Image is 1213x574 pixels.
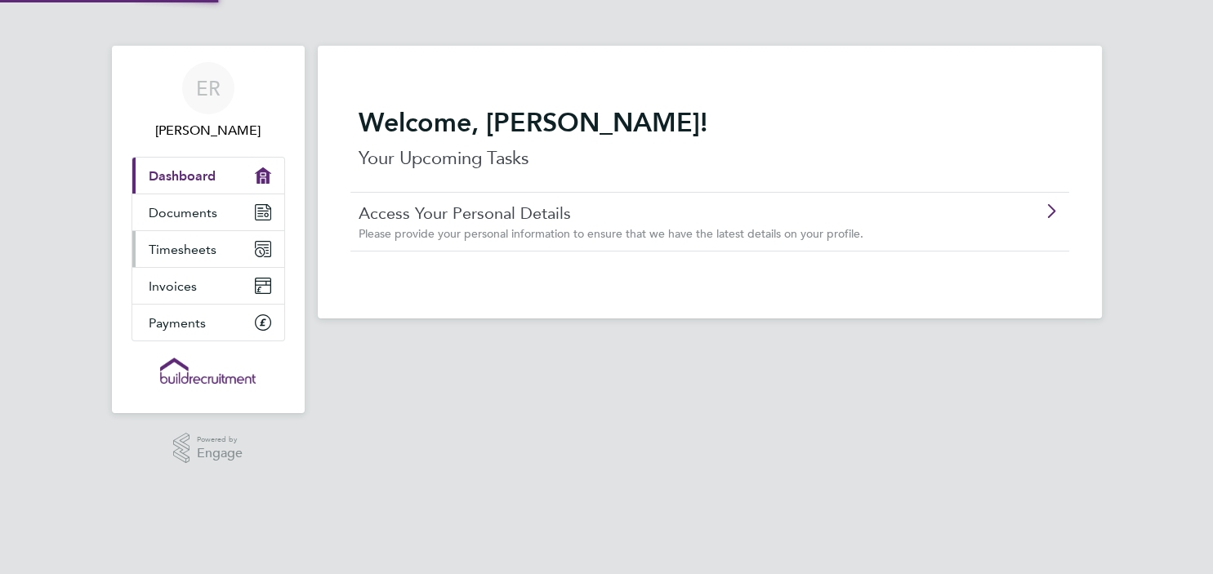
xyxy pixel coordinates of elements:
[197,447,243,461] span: Engage
[132,158,284,194] a: Dashboard
[359,202,969,224] a: Access Your Personal Details
[173,433,243,464] a: Powered byEngage
[149,242,216,257] span: Timesheets
[149,315,206,331] span: Payments
[132,358,285,384] a: Go to home page
[359,106,1061,139] h2: Welcome, [PERSON_NAME]!
[149,168,216,184] span: Dashboard
[132,62,285,140] a: ER[PERSON_NAME]
[149,278,197,294] span: Invoices
[160,358,256,384] img: buildrec-logo-retina.png
[359,145,1061,171] p: Your Upcoming Tasks
[197,433,243,447] span: Powered by
[132,268,284,304] a: Invoices
[132,121,285,140] span: Einaras Razma
[359,226,863,241] span: Please provide your personal information to ensure that we have the latest details on your profile.
[132,231,284,267] a: Timesheets
[132,194,284,230] a: Documents
[149,205,217,220] span: Documents
[196,78,221,99] span: ER
[132,305,284,340] a: Payments
[112,46,305,413] nav: Main navigation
